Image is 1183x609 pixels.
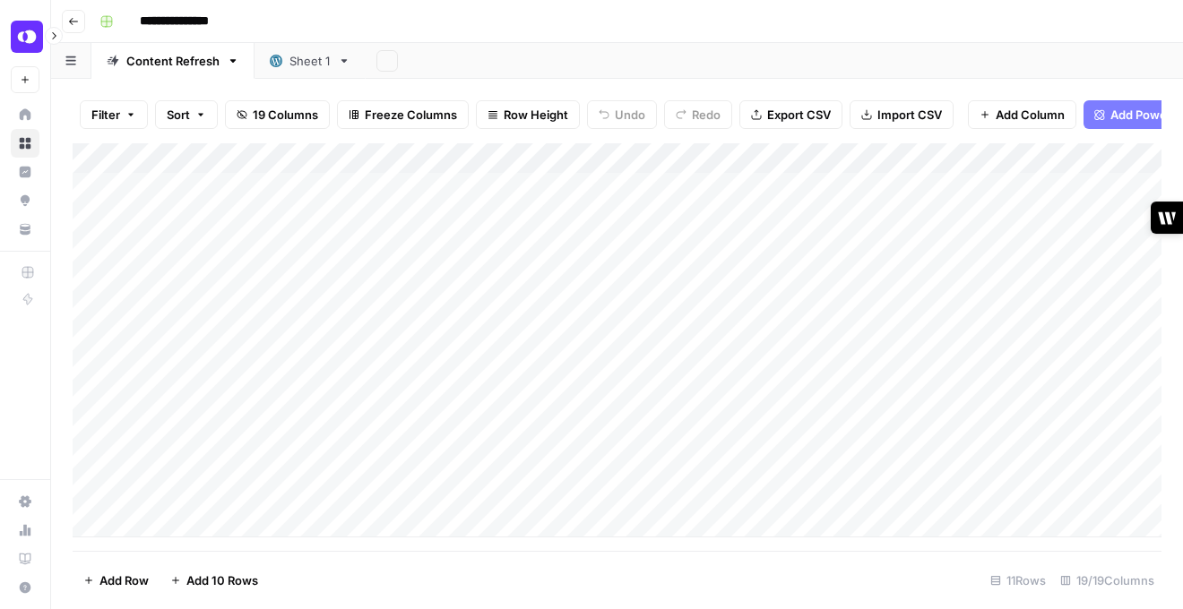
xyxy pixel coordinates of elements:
[850,100,954,129] button: Import CSV
[504,106,568,124] span: Row Height
[11,21,43,53] img: OpenPhone Logo
[186,571,258,589] span: Add 10 Rows
[160,566,269,595] button: Add 10 Rows
[968,100,1076,129] button: Add Column
[476,100,580,129] button: Row Height
[99,571,149,589] span: Add Row
[664,100,732,129] button: Redo
[365,106,457,124] span: Freeze Columns
[587,100,657,129] button: Undo
[11,158,39,186] a: Insights
[11,186,39,215] a: Opportunities
[73,566,160,595] button: Add Row
[11,129,39,158] a: Browse
[253,106,318,124] span: 19 Columns
[91,43,255,79] a: Content Refresh
[739,100,842,129] button: Export CSV
[996,106,1065,124] span: Add Column
[80,100,148,129] button: Filter
[983,566,1053,595] div: 11 Rows
[126,52,220,70] div: Content Refresh
[1053,566,1161,595] div: 19/19 Columns
[225,100,330,129] button: 19 Columns
[155,100,218,129] button: Sort
[255,43,366,79] a: Sheet 1
[289,52,331,70] div: Sheet 1
[11,573,39,602] button: Help + Support
[615,106,645,124] span: Undo
[11,545,39,573] a: Learning Hub
[11,14,39,59] button: Workspace: OpenPhone
[11,100,39,129] a: Home
[11,215,39,244] a: Your Data
[767,106,831,124] span: Export CSV
[692,106,721,124] span: Redo
[11,487,39,516] a: Settings
[877,106,942,124] span: Import CSV
[91,106,120,124] span: Filter
[167,106,190,124] span: Sort
[337,100,469,129] button: Freeze Columns
[11,516,39,545] a: Usage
